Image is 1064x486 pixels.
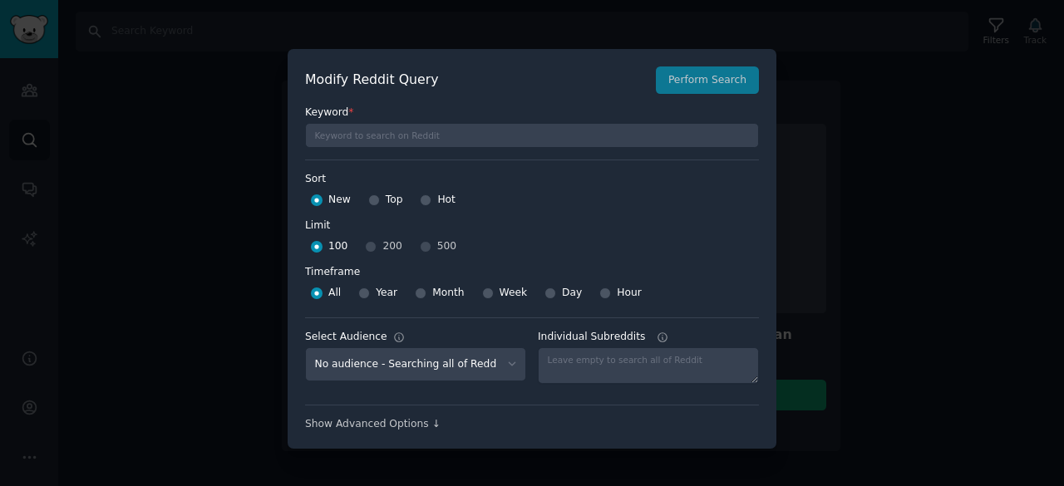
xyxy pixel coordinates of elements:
span: Top [386,193,403,208]
span: Year [376,286,397,301]
span: Hour [617,286,642,301]
span: Month [432,286,464,301]
div: Select Audience [305,330,387,345]
span: 100 [328,239,347,254]
span: Hot [437,193,456,208]
span: Week [500,286,528,301]
span: New [328,193,351,208]
span: Day [562,286,582,301]
label: Timeframe [305,259,759,280]
span: All [328,286,341,301]
div: Show Advanced Options ↓ [305,417,759,432]
input: Keyword to search on Reddit [305,123,759,148]
div: Limit [305,218,330,233]
h2: Modify Reddit Query [305,70,647,91]
label: Keyword [305,106,759,120]
label: Sort [305,172,759,187]
label: Individual Subreddits [538,330,759,345]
